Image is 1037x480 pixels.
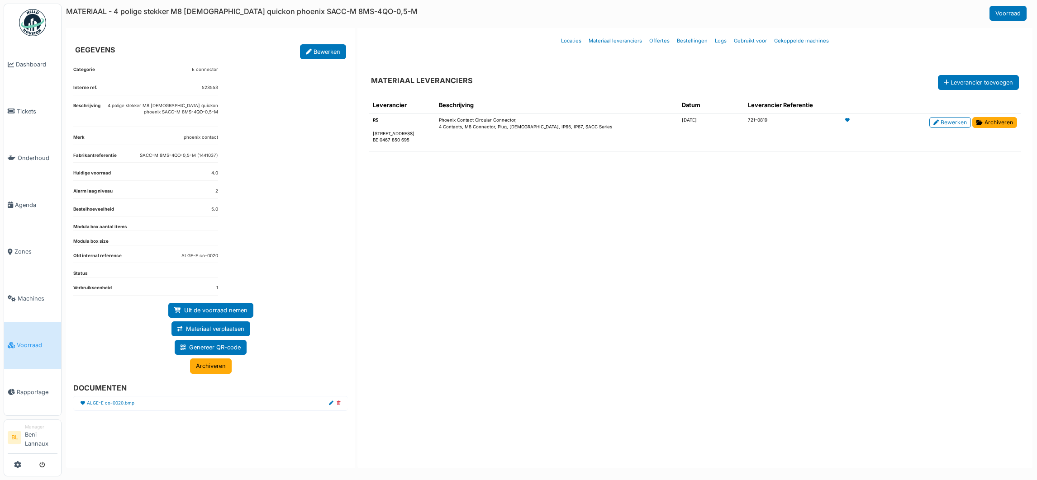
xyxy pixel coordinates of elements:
[73,384,341,392] h6: DOCUMENTEN
[373,124,431,144] dd: [STREET_ADDRESS] BE 0467 850 695
[19,9,46,36] img: Badge_color-CXgf-gQk.svg
[18,294,57,303] span: Machines
[66,7,418,16] h6: MATERIAAL - 4 polige stekker M8 [DEMOGRAPHIC_DATA] quickon phoenix SACC-M 8MS-4QO-0,5-M
[585,30,646,52] a: Materiaal leveranciers
[4,88,61,135] a: Tickets
[16,60,57,69] span: Dashboard
[140,152,218,159] dd: SACC-M 8MS-4QO-0,5-M (1441037)
[744,97,842,113] th: Leverancier Referentie
[771,30,832,52] a: Gekoppelde machines
[168,303,253,318] a: Uit de voorraad nemen
[678,97,744,113] th: Datum
[73,270,87,277] dt: Status
[989,6,1027,21] a: Voorraad
[673,30,711,52] a: Bestellingen
[73,238,109,245] dt: Modula box size
[181,253,218,259] dd: ALGE-E co-0020
[4,228,61,275] a: Zones
[215,188,218,195] dd: 2
[938,75,1019,90] button: Leverancier toevoegen
[678,113,744,151] td: [DATE]
[190,358,232,373] a: Archiveren
[211,206,218,213] dd: 5.0
[216,285,218,292] dd: 1
[300,44,346,59] a: Bewerken
[730,30,771,52] a: Gebruikt voor
[192,66,218,73] dd: E connector
[646,30,673,52] a: Offertes
[972,117,1017,128] a: Archiveren
[73,285,112,295] dt: Verbruikseenheid
[171,321,250,336] a: Materiaal verplaatsen
[73,103,100,127] dt: Beschrijving
[73,152,117,163] dt: Fabrikantreferentie
[73,134,85,145] dt: Merk
[439,117,675,130] p: Phoenix Contact Circular Connector, 4 Contacts, M8 Connector, Plug, [DEMOGRAPHIC_DATA], IP65, IP6...
[369,97,435,113] th: Leverancier
[175,340,247,355] a: Genereer QR-code
[4,135,61,182] a: Onderhoud
[202,85,218,91] dd: 523553
[73,85,97,95] dt: Interne ref.
[211,170,218,177] dd: 4.0
[17,107,57,116] span: Tickets
[371,76,472,85] h6: MATERIAAL LEVERANCIERS
[4,41,61,88] a: Dashboard
[4,369,61,416] a: Rapportage
[557,30,585,52] a: Locaties
[87,400,134,407] a: ALGE-E co-0020.bmp
[8,424,57,454] a: BL ManagerBeni Lannaux
[25,424,57,430] div: Manager
[435,97,678,113] th: Beschrijving
[744,113,842,151] td: 721-0819
[4,275,61,322] a: Machines
[17,341,57,349] span: Voorraad
[373,117,431,124] dt: RS
[73,66,95,77] dt: Categorie
[75,46,115,54] h6: GEGEVENS
[100,103,218,116] p: 4 polige stekker M8 [DEMOGRAPHIC_DATA] quickon phoenix SACC-M 8MS-4QO-0,5-M
[25,424,57,452] li: Beni Lannaux
[711,30,730,52] a: Logs
[8,431,21,444] li: BL
[14,247,57,256] span: Zones
[929,117,971,128] a: Bewerken
[4,182,61,229] a: Agenda
[73,170,111,180] dt: Huidige voorraad
[17,388,57,396] span: Rapportage
[73,224,127,231] dt: Modula box aantal items
[18,154,57,162] span: Onderhoud
[15,201,57,209] span: Agenda
[73,206,114,216] dt: Bestelhoeveelheid
[73,188,113,198] dt: Alarm laag niveau
[73,253,122,263] dt: Old internal reference
[4,322,61,369] a: Voorraad
[184,134,218,141] dd: phoenix contact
